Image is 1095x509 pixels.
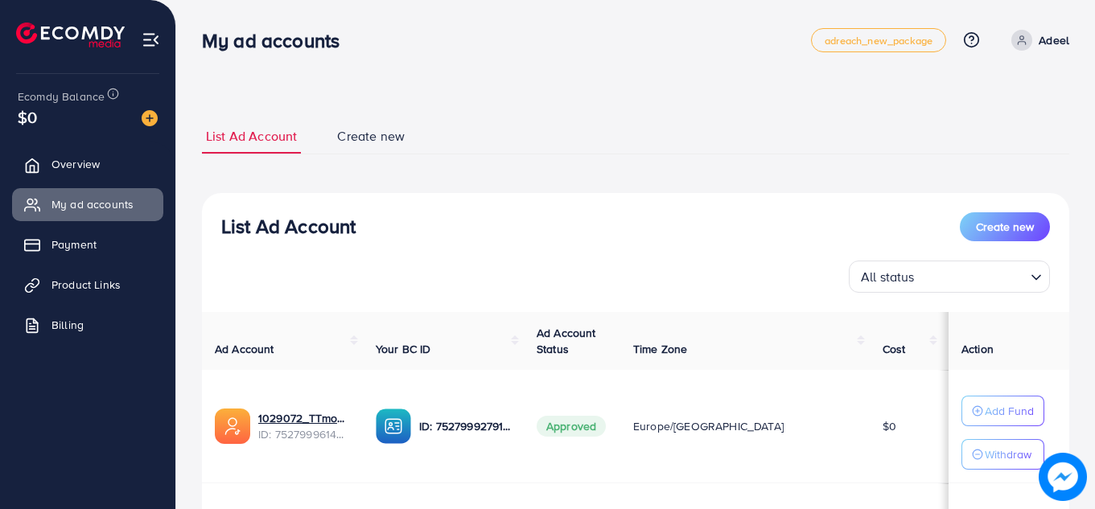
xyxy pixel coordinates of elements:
[142,110,158,126] img: image
[376,341,431,357] span: Your BC ID
[1005,30,1069,51] a: Adeel
[1039,31,1069,50] p: Adeel
[337,127,405,146] span: Create new
[883,418,896,434] span: $0
[811,28,946,52] a: adreach_new_package
[419,417,511,436] p: ID: 7527999279103574032
[985,445,1031,464] p: Withdraw
[18,88,105,105] span: Ecomdy Balance
[961,396,1044,426] button: Add Fund
[206,127,297,146] span: List Ad Account
[12,188,163,220] a: My ad accounts
[633,418,784,434] span: Europe/[GEOGRAPHIC_DATA]
[51,317,84,333] span: Billing
[221,215,356,238] h3: List Ad Account
[215,341,274,357] span: Ad Account
[961,439,1044,470] button: Withdraw
[376,408,411,444] img: ic-ba-acc.ded83a64.svg
[12,148,163,180] a: Overview
[12,228,163,261] a: Payment
[961,341,994,357] span: Action
[18,105,37,129] span: $0
[825,35,932,46] span: adreach_new_package
[883,341,906,357] span: Cost
[202,29,352,52] h3: My ad accounts
[1039,453,1087,501] img: image
[215,408,250,444] img: ic-ads-acc.e4c84228.svg
[633,341,687,357] span: Time Zone
[858,265,918,289] span: All status
[537,325,596,357] span: Ad Account Status
[51,196,134,212] span: My ad accounts
[12,309,163,341] a: Billing
[537,416,606,437] span: Approved
[12,269,163,301] a: Product Links
[51,156,100,172] span: Overview
[51,277,121,293] span: Product Links
[960,212,1050,241] button: Create new
[849,261,1050,293] div: Search for option
[976,219,1034,235] span: Create new
[16,23,125,47] img: logo
[142,31,160,49] img: menu
[51,236,97,252] span: Payment
[258,426,350,442] span: ID: 7527999614847467521
[920,262,1024,289] input: Search for option
[985,401,1034,421] p: Add Fund
[258,410,350,443] div: <span class='underline'>1029072_TTmonigrow_1752749004212</span></br>7527999614847467521
[258,410,350,426] a: 1029072_TTmonigrow_1752749004212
